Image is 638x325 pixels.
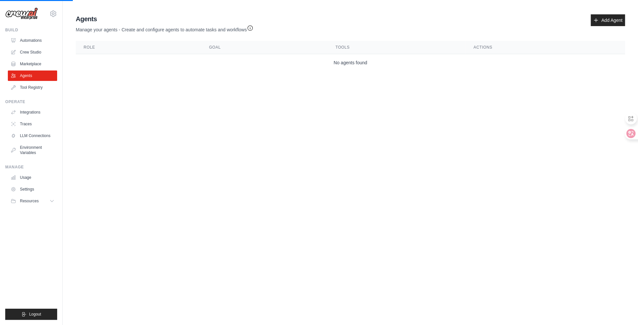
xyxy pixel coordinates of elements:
[591,14,625,26] a: Add Agent
[466,41,625,54] th: Actions
[8,119,57,129] a: Traces
[8,184,57,194] a: Settings
[8,142,57,158] a: Environment Variables
[5,8,38,20] img: Logo
[5,164,57,170] div: Manage
[8,131,57,141] a: LLM Connections
[76,14,253,23] h2: Agents
[20,198,39,204] span: Resources
[5,27,57,33] div: Build
[5,99,57,104] div: Operate
[8,196,57,206] button: Resources
[8,47,57,57] a: Crew Studio
[76,41,201,54] th: Role
[5,309,57,320] button: Logout
[8,172,57,183] a: Usage
[8,107,57,117] a: Integrations
[8,59,57,69] a: Marketplace
[29,312,41,317] span: Logout
[201,41,327,54] th: Goal
[327,41,466,54] th: Tools
[76,23,253,33] p: Manage your agents - Create and configure agents to automate tasks and workflows
[8,35,57,46] a: Automations
[8,70,57,81] a: Agents
[8,82,57,93] a: Tool Registry
[76,54,625,71] td: No agents found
